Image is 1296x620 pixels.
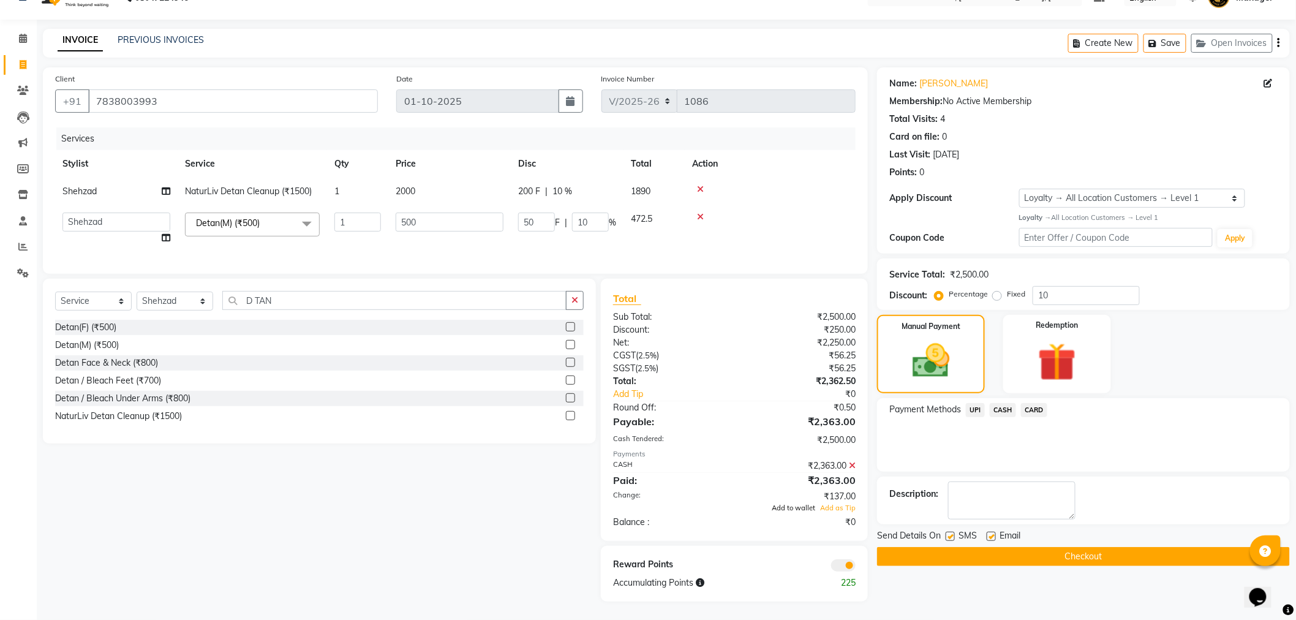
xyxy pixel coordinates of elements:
label: Date [396,74,413,85]
div: ₹2,500.00 [950,268,989,281]
a: Add Tip [604,388,756,401]
label: Client [55,74,75,85]
th: Disc [511,150,624,178]
div: Sub Total: [604,311,734,323]
div: ₹0.50 [734,401,865,414]
label: Percentage [949,289,988,300]
div: Total: [604,375,734,388]
div: No Active Membership [889,95,1278,108]
div: Service Total: [889,268,945,281]
div: ₹2,363.00 [734,459,865,472]
div: Detan Face & Neck (₹800) [55,357,158,369]
button: +91 [55,89,89,113]
div: Detan(F) (₹500) [55,321,116,334]
span: Shehzad [62,186,97,197]
span: 2.5% [638,350,657,360]
div: ₹0 [756,388,865,401]
div: ₹56.25 [734,362,865,375]
div: All Location Customers → Level 1 [1019,213,1278,223]
th: Action [685,150,856,178]
div: Membership: [889,95,943,108]
div: Detan / Bleach Feet (₹700) [55,374,161,387]
img: _gift.svg [1026,338,1088,386]
span: F [555,216,560,229]
th: Price [388,150,511,178]
span: 472.5 [631,213,652,224]
th: Total [624,150,685,178]
button: Save [1143,34,1186,53]
span: 1 [334,186,339,197]
div: Change: [604,490,734,503]
strong: Loyalty → [1019,213,1052,222]
input: Enter Offer / Coupon Code [1019,228,1213,247]
div: Balance : [604,516,734,529]
div: Name: [889,77,917,90]
span: SMS [959,529,977,545]
div: ₹0 [734,516,865,529]
div: Apply Discount [889,192,1019,205]
div: NaturLiv Detan Cleanup (₹1500) [55,410,182,423]
span: Payment Methods [889,403,961,416]
input: Search by Name/Mobile/Email/Code [88,89,378,113]
div: 0 [919,166,924,179]
div: 0 [942,130,947,143]
div: Payable: [604,414,734,429]
div: Description: [889,488,938,501]
span: % [609,216,616,229]
span: Add to wallet [772,504,815,512]
div: ₹2,363.00 [734,414,865,429]
label: Invoice Number [601,74,655,85]
div: Card on file: [889,130,940,143]
div: Detan / Bleach Under Arms (₹800) [55,392,190,405]
span: CARD [1021,403,1047,417]
div: ₹2,500.00 [734,434,865,447]
label: Fixed [1007,289,1025,300]
th: Stylist [55,150,178,178]
button: Checkout [877,547,1290,566]
a: INVOICE [58,29,103,51]
span: SGST [613,363,635,374]
div: Total Visits: [889,113,938,126]
span: 10 % [552,185,572,198]
div: ₹137.00 [734,490,865,503]
div: Cash Tendered: [604,434,734,447]
span: NaturLiv Detan Cleanup (₹1500) [185,186,312,197]
div: Payments [613,449,856,459]
div: ₹2,363.00 [734,473,865,488]
div: Reward Points [604,558,734,572]
div: Paid: [604,473,734,488]
span: UPI [966,403,985,417]
div: Last Visit: [889,148,930,161]
span: Email [1000,529,1020,545]
div: Accumulating Points [604,577,800,589]
th: Service [178,150,327,178]
div: ₹2,250.00 [734,336,865,349]
div: ₹56.25 [734,349,865,362]
div: ( ) [604,349,734,362]
img: _cash.svg [901,339,962,382]
div: ₹2,362.50 [734,375,865,388]
span: | [565,216,567,229]
span: | [545,185,548,198]
div: 225 [800,577,865,589]
input: Search or Scan [222,291,567,310]
div: Points: [889,166,917,179]
span: Add as Tip [820,504,856,512]
div: ₹2,500.00 [734,311,865,323]
button: Open Invoices [1191,34,1273,53]
button: Apply [1218,229,1253,248]
span: CASH [990,403,1016,417]
div: Services [56,127,865,150]
div: ₹250.00 [734,323,865,336]
button: Create New [1068,34,1139,53]
div: Discount: [604,323,734,336]
label: Manual Payment [902,321,960,332]
label: Redemption [1036,320,1079,331]
div: Round Off: [604,401,734,414]
a: [PERSON_NAME] [919,77,988,90]
span: CGST [613,350,636,361]
span: 2.5% [638,363,656,373]
div: Coupon Code [889,232,1019,244]
div: 4 [940,113,945,126]
div: [DATE] [933,148,959,161]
